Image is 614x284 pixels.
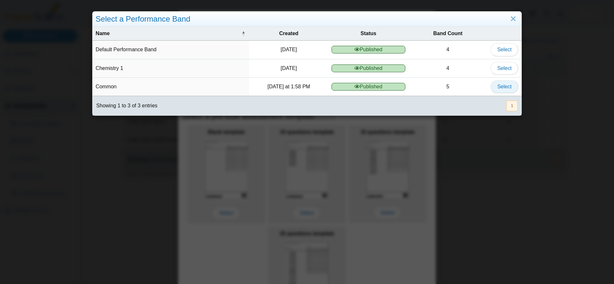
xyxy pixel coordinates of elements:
[506,101,518,111] nav: pagination
[332,83,405,91] span: Published
[267,84,310,89] time: Sep 12, 2025 at 1:58 PM
[433,31,462,36] span: Band Count
[281,65,297,71] time: Jun 12, 2025 at 6:11 PM
[497,47,511,52] span: Select
[497,65,511,71] span: Select
[490,62,518,75] button: Select
[332,46,405,54] span: Published
[409,59,487,78] td: 4
[93,78,249,96] td: Common
[497,84,511,89] span: Select
[332,64,405,72] span: Published
[93,96,157,115] div: Showing 1 to 3 of 3 entries
[509,14,519,24] a: Close
[281,47,297,52] time: Oct 12, 2023 at 10:04 PM
[506,101,518,111] button: 1
[409,41,487,59] td: 4
[242,27,245,40] span: Name : Activate to invert sorting
[279,31,299,36] span: Created
[93,59,249,78] td: Chemistry 1
[93,41,249,59] td: Default Performance Band
[96,31,110,36] span: Name
[409,78,487,96] td: 5
[490,43,518,56] button: Select
[361,31,376,36] span: Status
[93,12,522,27] div: Select a Performance Band
[490,80,518,93] button: Select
